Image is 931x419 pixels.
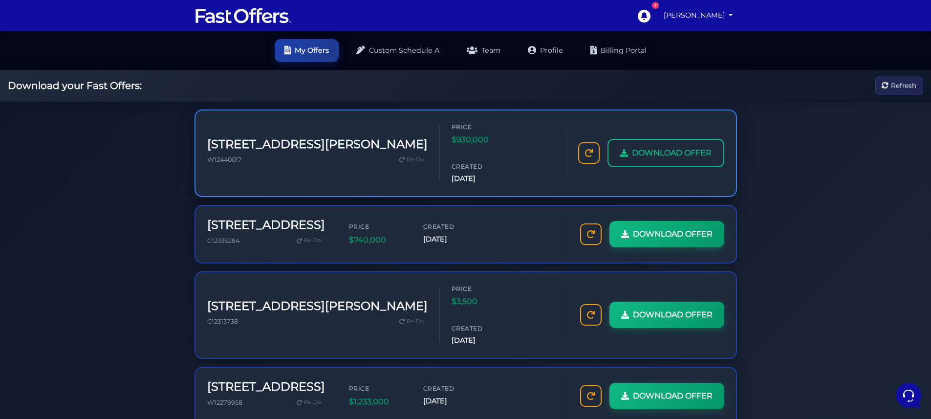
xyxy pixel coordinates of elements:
div: 7 [652,2,659,9]
a: Re-Do [293,234,325,247]
a: Team [457,39,510,62]
h3: [STREET_ADDRESS] [207,380,325,394]
span: $3,500 [452,295,510,308]
span: Re-Do [407,317,424,326]
button: Home [8,314,68,336]
h3: [STREET_ADDRESS] [207,218,325,232]
a: Re-Do [293,396,325,409]
span: C12336284 [207,237,239,244]
input: Search for an Article... [22,158,160,168]
span: [DATE] [452,335,510,346]
h2: Download your Fast Offers: [8,80,142,91]
span: $1,233,000 [349,396,408,408]
img: dark [31,70,51,90]
span: Re-Do [304,236,321,245]
a: DOWNLOAD OFFER [609,302,724,328]
a: Custom Schedule A [346,39,449,62]
span: Price [349,384,408,393]
span: Created [452,324,510,333]
span: [DATE] [423,234,482,245]
a: DOWNLOAD OFFER [609,383,724,409]
span: DOWNLOAD OFFER [633,390,713,402]
h3: [STREET_ADDRESS][PERSON_NAME] [207,137,428,152]
span: [DATE] [423,396,482,407]
a: [PERSON_NAME] [660,6,737,25]
span: Your Conversations [16,55,79,63]
a: Re-Do [395,154,428,166]
a: Re-Do [395,315,428,328]
span: Re-Do [407,155,424,164]
span: Price [452,284,510,293]
span: Created [423,384,482,393]
p: Home [29,328,46,336]
span: $930,000 [452,133,510,146]
a: Profile [518,39,573,62]
span: Re-Do [304,398,321,407]
h3: [STREET_ADDRESS][PERSON_NAME] [207,299,428,313]
span: W12279958 [207,399,242,406]
a: See all [158,55,180,63]
span: [DATE] [452,173,510,184]
span: DOWNLOAD OFFER [633,309,713,321]
button: Refresh [875,77,923,95]
a: Billing Portal [581,39,656,62]
span: Price [349,222,408,231]
span: $740,000 [349,234,408,246]
p: Messages [84,328,112,336]
h2: Hello [PERSON_NAME] 👋 [8,8,164,39]
span: DOWNLOAD OFFER [633,228,713,241]
iframe: Customerly Messenger Launcher [894,381,923,410]
a: Open Help Center [122,137,180,145]
span: Find an Answer [16,137,66,145]
a: DOWNLOAD OFFER [609,221,724,247]
button: Help [128,314,188,336]
button: Messages [68,314,128,336]
span: Created [423,222,482,231]
img: dark [16,70,35,90]
span: C12313738 [207,318,238,325]
p: Help [152,328,164,336]
span: W12440017 [207,156,242,163]
a: My Offers [275,39,339,62]
span: Start a Conversation [70,104,137,111]
span: Created [452,162,510,171]
span: Refresh [891,80,916,91]
span: DOWNLOAD OFFER [632,147,712,159]
button: Start a Conversation [16,98,180,117]
a: DOWNLOAD OFFER [607,139,724,167]
a: 7 [632,4,655,27]
span: Price [452,122,510,132]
